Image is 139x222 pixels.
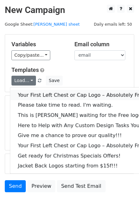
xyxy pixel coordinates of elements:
a: Daily emails left: 50 [92,22,134,27]
button: Save [46,76,62,86]
h5: Variables [11,41,65,48]
h2: New Campaign [5,5,134,16]
a: Send [5,180,26,192]
span: Daily emails left: 50 [92,21,134,28]
h5: Email column [74,41,128,48]
iframe: Chat Widget [107,192,139,222]
a: [PERSON_NAME] sheet [33,22,80,27]
a: Templates [11,67,39,73]
a: Copy/paste... [11,50,50,60]
a: Send Test Email [57,180,105,192]
a: Preview [27,180,55,192]
a: Load... [11,76,36,86]
small: Google Sheet: [5,22,80,27]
